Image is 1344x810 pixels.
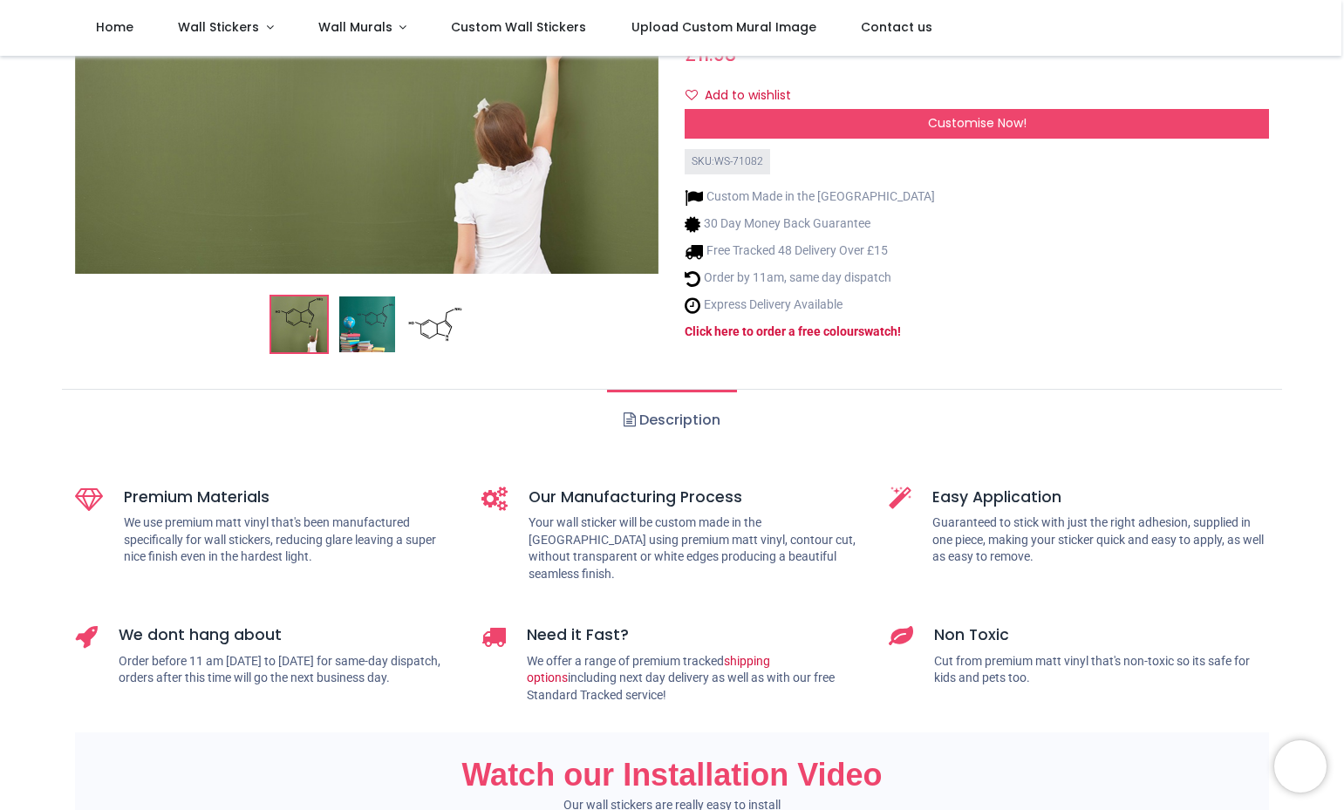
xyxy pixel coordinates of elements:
[461,757,882,793] span: Watch our Installation Video
[932,514,1270,566] p: Guaranteed to stick with just the right adhesion, supplied in one piece, making your sticker quic...
[529,487,863,508] h5: Our Manufacturing Process
[529,514,863,582] p: Your wall sticker will be custom made in the [GEOGRAPHIC_DATA] using premium matt vinyl, contour ...
[318,18,392,36] span: Wall Murals
[1274,740,1327,793] iframe: Brevo live chat
[685,242,935,261] li: Free Tracked 48 Delivery Over £15
[407,296,463,352] img: WS-71082-03
[451,18,586,36] span: Custom Wall Stickers
[339,296,395,352] img: WS-71082-02
[124,487,456,508] h5: Premium Materials
[932,487,1270,508] h5: Easy Application
[685,296,935,315] li: Express Delivery Available
[685,215,935,234] li: 30 Day Money Back Guarantee
[124,514,456,566] p: We use premium matt vinyl that's been manufactured specifically for wall stickers, reducing glare...
[607,390,737,451] a: Description
[178,18,259,36] span: Wall Stickers
[934,653,1270,687] p: Cut from premium matt vinyl that's non-toxic so its safe for kids and pets too.
[685,188,935,207] li: Custom Made in the [GEOGRAPHIC_DATA]
[928,114,1027,132] span: Customise Now!
[119,653,456,687] p: Order before 11 am [DATE] to [DATE] for same-day dispatch, orders after this time will go the nex...
[119,624,456,646] h5: We dont hang about
[685,81,806,111] button: Add to wishlistAdd to wishlist
[686,89,698,101] i: Add to wishlist
[858,324,897,338] a: swatch
[685,324,858,338] a: Click here to order a free colour
[527,653,863,704] p: We offer a range of premium tracked including next day delivery as well as with our free Standard...
[861,18,932,36] span: Contact us
[685,149,770,174] div: SKU: WS-71082
[631,18,816,36] span: Upload Custom Mural Image
[697,42,736,67] span: 11.98
[96,18,133,36] span: Home
[527,624,863,646] h5: Need it Fast?
[685,269,935,288] li: Order by 11am, same day dispatch
[271,296,327,352] img: Serotonin Molecule, Happy Molecule Science Classroom Wall Sticker
[934,624,1270,646] h5: Non Toxic
[897,324,901,338] a: !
